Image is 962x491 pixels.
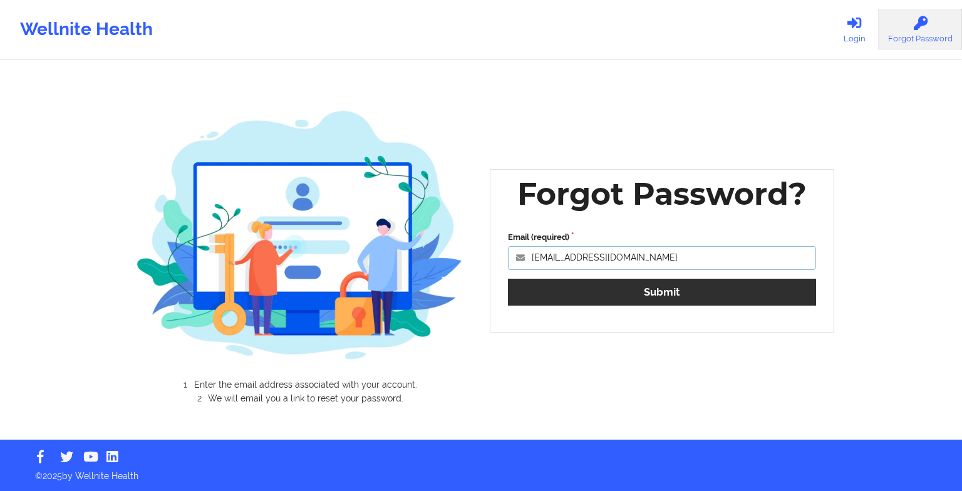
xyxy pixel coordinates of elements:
[137,98,464,371] img: wellnite-forgot-password-hero_200.d80a7247.jpg
[830,9,879,50] a: Login
[517,174,807,214] div: Forgot Password?
[508,279,816,306] button: Submit
[879,9,962,50] a: Forgot Password
[508,246,816,270] input: Email address
[148,391,463,403] li: We will email you a link to reset your password.
[148,380,463,391] li: Enter the email address associated with your account.
[508,231,816,244] label: Email (required)
[26,461,936,482] p: © 2025 by Wellnite Health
